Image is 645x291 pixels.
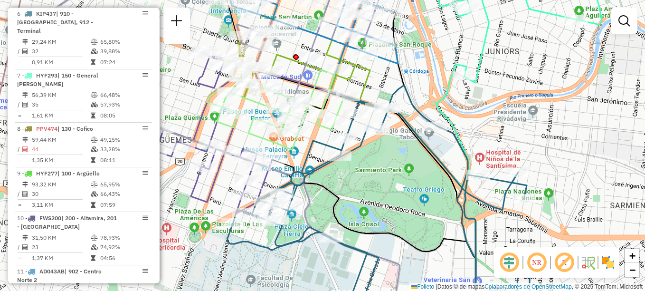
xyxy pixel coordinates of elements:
[39,268,65,275] span: AD043AB
[100,190,120,197] font: 66,43%
[142,215,148,221] em: Opções
[142,10,148,16] em: Opções
[100,111,148,120] td: 08:05
[100,233,148,242] td: 78,93%
[17,10,93,34] span: | 910 - [GEOGRAPHIC_DATA], 912 - Terminal
[600,255,616,270] img: Exibir/Ocultar setores
[22,244,28,250] i: Total de Atividades
[100,37,148,47] td: 65,80%
[57,170,100,177] span: | 100 - Argüello
[22,48,28,54] i: Total de Atividades
[411,283,434,290] a: Folleto
[100,48,120,55] font: 39,88%
[31,242,90,252] td: 23
[91,191,98,197] i: % de utilização da cubagem
[100,58,148,67] td: 07:24
[142,268,148,274] em: Opções
[17,72,24,79] font: 7 -
[31,253,90,263] td: 1,37 KM
[31,135,90,145] td: 59,44 KM
[36,72,57,79] span: HYF293
[625,263,639,277] a: Alejar
[17,155,22,165] td: =
[580,255,596,270] img: Fluxo de ruas
[17,58,22,67] td: =
[22,137,28,143] i: Distância Total
[91,244,98,250] i: % de utilização da cubagem
[91,39,98,45] i: % de utilização do peso
[91,102,98,107] i: % de utilização da cubagem
[167,11,186,33] a: Nova sessão e pesquisa
[436,283,437,290] span: |
[91,235,98,241] i: % de utilização do peso
[17,242,22,252] td: /
[31,145,90,154] td: 44
[31,111,90,120] td: 1,61 KM
[91,182,98,187] i: % de utilização do peso
[498,251,521,274] span: Ocultar deslocamento
[36,125,57,132] span: PPV474
[525,251,548,274] span: Ocultar NR
[91,255,95,261] i: Tempo total em rota
[17,10,24,17] font: 6 -
[22,235,28,241] i: Distância Total
[100,101,120,108] font: 57,93%
[31,58,90,67] td: 0,91 KM
[91,113,95,118] i: Tempo total em rota
[17,253,22,263] td: =
[100,155,148,165] td: 08:11
[484,283,571,290] a: Colaboradores de OpenStreetMap
[629,264,636,276] span: −
[17,200,22,210] td: =
[17,189,22,199] td: /
[100,253,148,263] td: 04:56
[39,214,61,222] span: FWS200
[100,243,120,251] font: 74,92%
[91,202,95,208] i: Tempo total em rota
[31,233,90,242] td: 31,50 KM
[31,90,90,100] td: 56,39 KM
[22,39,28,45] i: Distância Total
[22,191,28,197] i: Total de Atividades
[17,72,98,87] span: | 150 - General [PERSON_NAME]
[17,214,28,222] font: 10 -
[17,214,117,230] span: | 200 - Altamira, 201 - [GEOGRAPHIC_DATA]
[17,268,28,275] font: 11 -
[17,268,102,283] span: | 902 - Centro Norte 2
[17,145,22,154] td: /
[615,11,634,30] a: Exibir filtros
[91,59,95,65] i: Tempo total em rota
[22,182,28,187] i: Distância Total
[142,126,148,131] em: Opções
[31,37,90,47] td: 29,24 KM
[409,283,645,291] div: Datos © de mapas , © 2025 TomTom, Microsoft
[17,100,22,109] td: /
[142,72,148,78] em: Opções
[31,200,90,210] td: 3,11 KM
[22,146,28,152] i: Total de Atividades
[57,125,93,132] span: | 130 - Cofico
[31,47,90,56] td: 32
[91,137,98,143] i: % de utilização do peso
[100,90,148,100] td: 66,48%
[553,251,576,274] span: Exibir rótulo
[91,146,98,152] i: % de utilização da cubagem
[31,155,90,165] td: 1,35 KM
[629,250,636,262] span: +
[100,180,148,189] td: 65,95%
[17,170,24,177] font: 9 -
[31,180,90,189] td: 93,32 KM
[100,135,148,145] td: 49,15%
[31,189,90,199] td: 30
[17,111,22,120] td: =
[17,125,24,132] font: 8 -
[91,48,98,54] i: % de utilização da cubagem
[91,92,98,98] i: % de utilização do peso
[100,145,120,153] font: 33,28%
[36,170,57,177] span: HYF277
[36,10,56,17] span: KIP437
[22,102,28,107] i: Total de Atividades
[91,157,95,163] i: Tempo total em rota
[22,92,28,98] i: Distância Total
[17,47,22,56] td: /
